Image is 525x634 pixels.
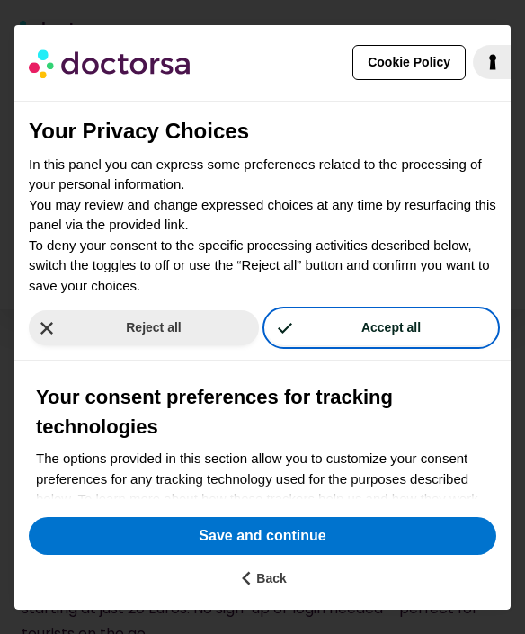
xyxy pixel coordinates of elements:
[29,155,496,297] p: In this panel you can express some preferences related to the processing of your personal informa...
[29,517,496,555] button: Save and continue
[368,53,450,72] span: Cookie Policy
[266,310,496,345] button: Accept all
[352,45,466,80] button: Cookie Policy
[29,310,259,345] button: Reject all
[25,569,500,595] button: Back
[29,40,193,86] img: logo
[473,45,511,79] a: iubenda - Cookie Policy and Cookie Compliance Management
[29,115,496,147] h2: Your Privacy Choices
[36,382,489,442] h3: Your consent preferences for tracking technologies
[36,449,489,550] p: The options provided in this section allow you to customize your consent preferences for any trac...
